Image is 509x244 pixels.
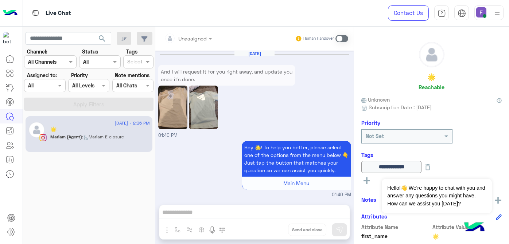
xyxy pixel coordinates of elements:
label: Channel: [27,48,47,55]
span: : Mariam E closure [82,134,124,139]
img: Image [189,86,218,129]
img: tab [458,9,466,17]
h6: Priority [361,119,380,126]
span: Hello!👋 We're happy to chat with you and answer any questions you might have. How can we assist y... [382,179,491,213]
h6: Notes [361,196,376,203]
p: Live Chat [46,8,71,18]
h6: Attributes [361,213,387,220]
img: tab [31,8,40,17]
img: hulul-logo.png [462,215,487,240]
img: defaultAdmin.png [419,42,444,67]
span: Subscription Date : [DATE] [369,103,432,111]
span: Attribute Name [361,223,431,231]
button: search [93,32,111,48]
img: Image [158,86,187,129]
span: Attribute Value [432,223,502,231]
span: [DATE] - 2:36 PM [115,120,149,126]
h6: Reachable [419,84,444,90]
span: 🌟 [432,232,502,240]
label: Status [82,48,98,55]
h5: 🌟 [427,73,436,81]
span: 01:40 PM [332,192,351,198]
img: profile [493,9,502,18]
label: Priority [71,71,88,79]
a: Contact Us [388,5,429,21]
h6: Tags [361,151,502,158]
p: 19/8/2025, 1:40 PM [242,141,351,177]
img: tab [438,9,446,17]
span: search [98,34,106,43]
img: userImage [476,7,486,17]
span: first_name [361,232,431,240]
p: 19/8/2025, 1:40 PM [158,65,295,86]
h5: 🌟 [50,126,57,133]
button: Apply Filters [24,98,154,111]
img: 317874714732967 [3,32,16,45]
div: Select [126,58,143,67]
img: Logo [3,5,18,21]
span: Mariam (Agent) [50,134,82,139]
label: Tags [126,48,137,55]
img: Instagram [39,134,47,141]
span: Main Menu [283,180,309,186]
img: add [495,197,501,204]
span: Unknown [361,96,390,103]
button: Send and close [288,224,326,236]
img: defaultAdmin.png [28,122,45,138]
span: 01:40 PM [158,133,178,138]
label: Note mentions [115,71,149,79]
a: tab [434,5,449,21]
small: Human Handover [303,36,334,42]
label: Assigned to: [27,71,57,79]
h6: [DATE] [234,51,275,56]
